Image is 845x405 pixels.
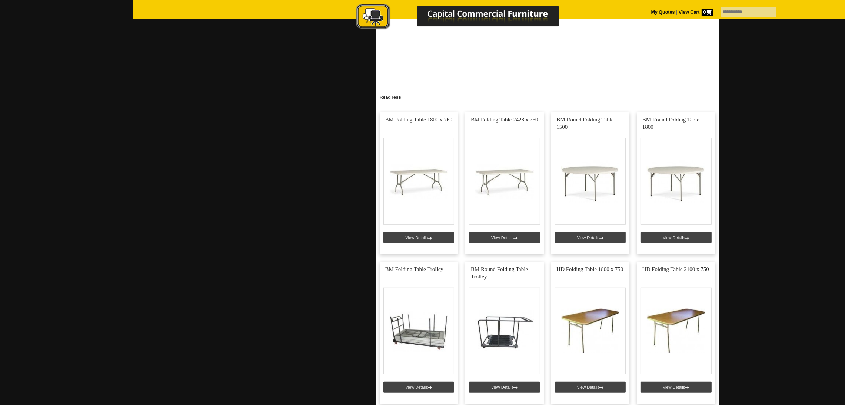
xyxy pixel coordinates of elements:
[677,10,713,15] a: View Cart0
[336,4,595,33] a: Capital Commercial Furniture Logo
[336,4,595,31] img: Capital Commercial Furniture Logo
[651,10,675,15] a: My Quotes
[679,10,713,15] strong: View Cart
[376,92,719,101] a: Click to read more
[702,9,713,16] span: 0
